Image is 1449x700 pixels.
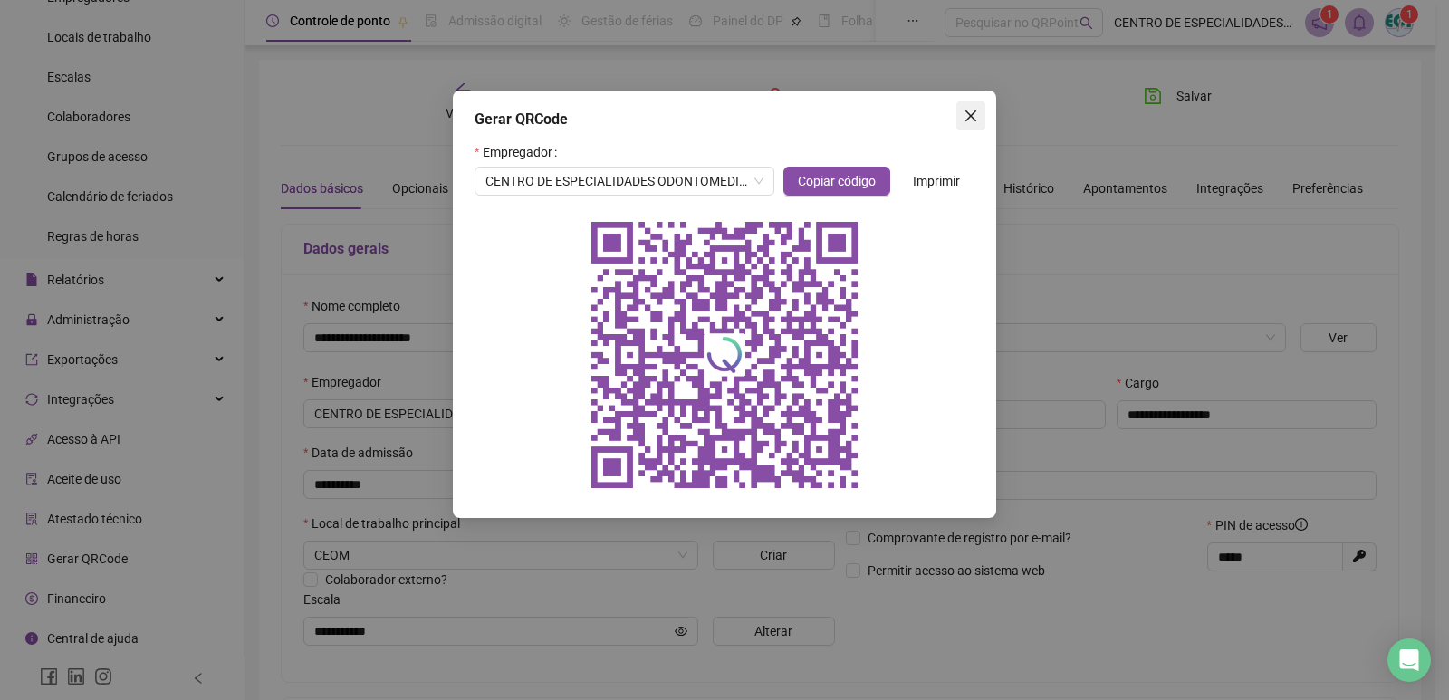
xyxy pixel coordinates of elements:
[580,210,869,500] img: qrcode do empregador
[783,167,890,196] button: Copiar código
[913,171,960,191] span: Imprimir
[475,109,974,130] div: Gerar QRCode
[1387,638,1431,682] div: Open Intercom Messenger
[475,138,564,167] label: Empregador
[485,168,763,195] span: CENTRO DE ESPECIALIDADES ODONTOMEDICOS LTDA
[956,101,985,130] button: Close
[964,109,978,123] span: close
[898,167,974,196] button: Imprimir
[798,171,876,191] span: Copiar código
